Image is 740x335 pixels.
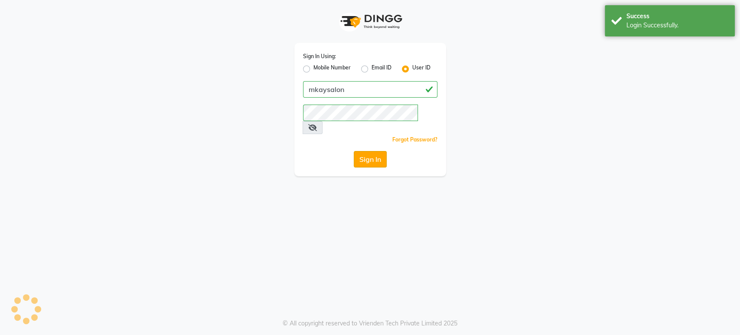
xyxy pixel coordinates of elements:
input: Username [303,105,418,121]
label: User ID [412,64,430,74]
img: logo1.svg [336,9,405,34]
label: Mobile Number [313,64,351,74]
button: Sign In [354,151,387,167]
div: Login Successfully. [626,21,728,30]
label: Email ID [372,64,391,74]
a: Forgot Password? [392,136,437,143]
input: Username [303,81,437,98]
div: Success [626,12,728,21]
label: Sign In Using: [303,53,336,60]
